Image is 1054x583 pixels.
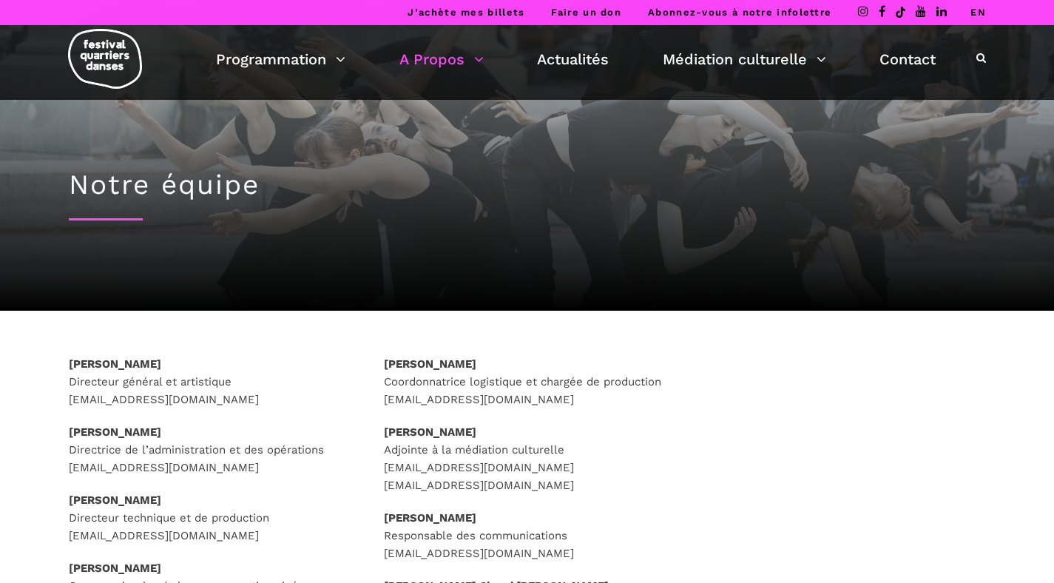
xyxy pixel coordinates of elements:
[551,7,621,18] a: Faire un don
[384,357,476,371] strong: [PERSON_NAME]
[69,355,355,408] p: Directeur général et artistique [EMAIL_ADDRESS][DOMAIN_NAME]
[879,47,936,72] a: Contact
[384,423,670,494] p: Adjointe à la médiation culturelle [EMAIL_ADDRESS][DOMAIN_NAME] [EMAIL_ADDRESS][DOMAIN_NAME]
[69,357,161,371] strong: [PERSON_NAME]
[68,29,142,89] img: logo-fqd-med
[399,47,484,72] a: A Propos
[970,7,986,18] a: EN
[384,509,670,562] p: Responsable des communications [EMAIL_ADDRESS][DOMAIN_NAME]
[69,425,161,439] strong: [PERSON_NAME]
[663,47,826,72] a: Médiation culturelle
[537,47,609,72] a: Actualités
[384,511,476,525] strong: [PERSON_NAME]
[69,423,355,476] p: Directrice de l’administration et des opérations [EMAIL_ADDRESS][DOMAIN_NAME]
[69,491,355,545] p: Directeur technique et de production [EMAIL_ADDRESS][DOMAIN_NAME]
[384,355,670,408] p: Coordonnatrice logistique et chargée de production [EMAIL_ADDRESS][DOMAIN_NAME]
[408,7,524,18] a: J’achète mes billets
[648,7,831,18] a: Abonnez-vous à notre infolettre
[69,562,161,575] strong: [PERSON_NAME]
[69,169,986,201] h1: Notre équipe
[216,47,345,72] a: Programmation
[69,493,161,507] strong: [PERSON_NAME]
[384,425,476,439] strong: [PERSON_NAME]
